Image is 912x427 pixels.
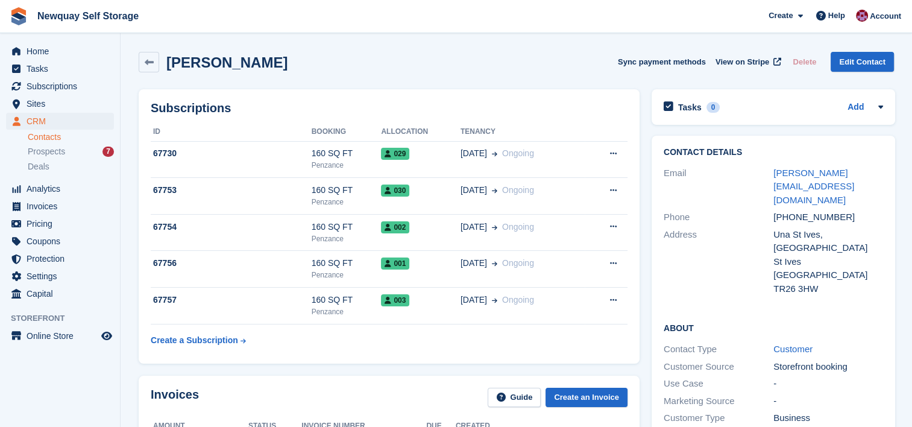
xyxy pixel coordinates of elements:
div: - [773,377,883,391]
div: Business [773,411,883,425]
span: Storefront [11,312,120,324]
div: Penzance [312,270,382,280]
div: Email [664,166,773,207]
span: Ongoing [502,295,534,305]
a: Guide [488,388,541,408]
a: menu [6,43,114,60]
button: Delete [788,52,821,72]
a: Customer [773,344,813,354]
a: menu [6,268,114,285]
a: [PERSON_NAME][EMAIL_ADDRESS][DOMAIN_NAME] [773,168,854,205]
span: Capital [27,285,99,302]
span: Prospects [28,146,65,157]
span: Online Store [27,327,99,344]
span: Deals [28,161,49,172]
span: Coupons [27,233,99,250]
div: Contact Type [664,343,773,356]
a: Preview store [99,329,114,343]
span: Protection [27,250,99,267]
div: Create a Subscription [151,334,238,347]
a: Contacts [28,131,114,143]
div: 160 SQ FT [312,147,382,160]
div: Penzance [312,306,382,317]
span: Subscriptions [27,78,99,95]
div: 67730 [151,147,312,160]
a: Prospects 7 [28,145,114,158]
div: TR26 3HW [773,282,883,296]
span: 002 [381,221,409,233]
div: 160 SQ FT [312,257,382,270]
div: St Ives [773,255,883,269]
span: Help [828,10,845,22]
div: Penzance [312,233,382,244]
span: 003 [381,294,409,306]
a: menu [6,233,114,250]
span: Tasks [27,60,99,77]
h2: [PERSON_NAME] [166,54,288,71]
div: Use Case [664,377,773,391]
a: Add [848,101,864,115]
span: [DATE] [461,147,487,160]
div: 67756 [151,257,312,270]
span: Invoices [27,198,99,215]
th: Booking [312,122,382,142]
div: Customer Source [664,360,773,374]
div: 67753 [151,184,312,197]
button: Sync payment methods [618,52,706,72]
span: Analytics [27,180,99,197]
div: 7 [102,147,114,157]
span: Ongoing [502,258,534,268]
img: stora-icon-8386f47178a22dfd0bd8f6a31ec36ba5ce8667c1dd55bd0f319d3a0aa187defe.svg [10,7,28,25]
span: 001 [381,258,409,270]
a: Edit Contact [831,52,894,72]
div: 67754 [151,221,312,233]
img: Paul Upson [856,10,868,22]
h2: Tasks [678,102,702,113]
div: Storefront booking [773,360,883,374]
div: 0 [706,102,720,113]
span: Ongoing [502,148,534,158]
span: [DATE] [461,221,487,233]
a: menu [6,285,114,302]
span: CRM [27,113,99,130]
div: Penzance [312,160,382,171]
a: menu [6,198,114,215]
span: Create [769,10,793,22]
a: menu [6,113,114,130]
a: menu [6,180,114,197]
a: menu [6,95,114,112]
span: [DATE] [461,257,487,270]
h2: Invoices [151,388,199,408]
a: Create a Subscription [151,329,246,352]
span: Account [870,10,901,22]
div: 160 SQ FT [312,221,382,233]
a: menu [6,60,114,77]
div: Una St Ives, [GEOGRAPHIC_DATA] [773,228,883,255]
span: [DATE] [461,294,487,306]
h2: Contact Details [664,148,883,157]
a: menu [6,215,114,232]
span: Home [27,43,99,60]
a: Create an Invoice [546,388,627,408]
span: 030 [381,185,409,197]
th: Tenancy [461,122,585,142]
a: View on Stripe [711,52,784,72]
div: - [773,394,883,408]
span: Ongoing [502,185,534,195]
span: Sites [27,95,99,112]
span: 029 [381,148,409,160]
span: View on Stripe [715,56,769,68]
div: 160 SQ FT [312,184,382,197]
a: menu [6,250,114,267]
a: menu [6,78,114,95]
div: Marketing Source [664,394,773,408]
div: [GEOGRAPHIC_DATA] [773,268,883,282]
div: 67757 [151,294,312,306]
h2: Subscriptions [151,101,627,115]
div: Penzance [312,197,382,207]
div: [PHONE_NUMBER] [773,210,883,224]
span: Pricing [27,215,99,232]
span: Ongoing [502,222,534,232]
span: [DATE] [461,184,487,197]
div: Customer Type [664,411,773,425]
